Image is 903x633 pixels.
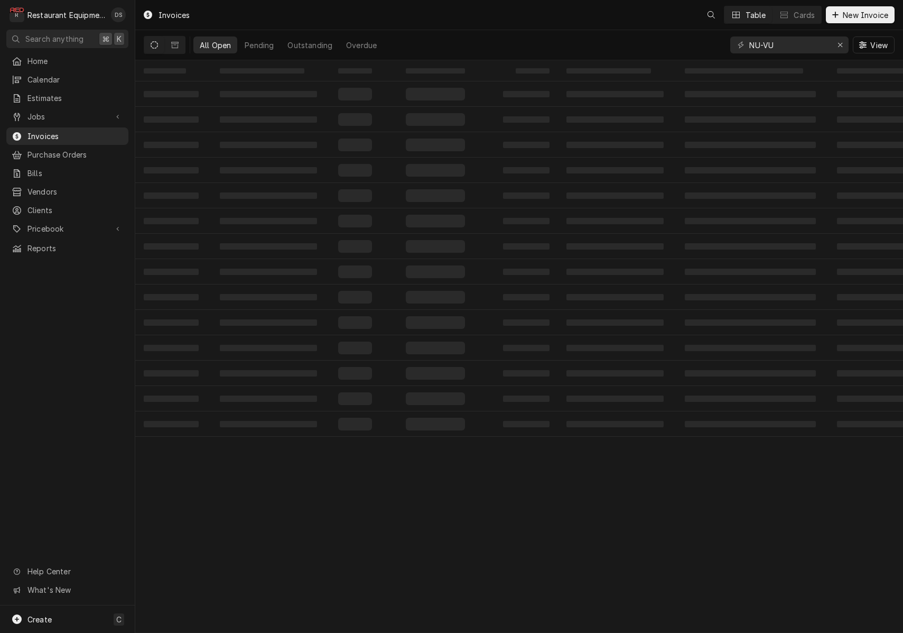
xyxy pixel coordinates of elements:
[503,91,550,97] span: ‌
[338,68,372,74] span: ‌
[503,116,550,123] span: ‌
[566,319,664,326] span: ‌
[220,269,317,275] span: ‌
[27,74,123,85] span: Calendar
[27,243,123,254] span: Reports
[338,189,372,202] span: ‌
[27,56,123,67] span: Home
[566,142,664,148] span: ‌
[566,396,664,402] span: ‌
[144,218,199,224] span: ‌
[406,342,465,354] span: ‌
[566,294,664,300] span: ‌
[25,33,83,44] span: Search anything
[853,36,895,53] button: View
[6,146,128,163] a: Purchase Orders
[6,240,128,257] a: Reports
[685,345,816,351] span: ‌
[6,164,128,182] a: Bills
[10,7,24,22] div: R
[685,68,803,74] span: ‌
[27,168,123,179] span: Bills
[27,10,105,21] div: Restaurant Equipment Diagnostics
[503,218,550,224] span: ‌
[685,142,816,148] span: ‌
[406,139,465,151] span: ‌
[220,396,317,402] span: ‌
[566,345,664,351] span: ‌
[144,345,199,351] span: ‌
[406,240,465,253] span: ‌
[566,68,651,74] span: ‌
[144,192,199,199] span: ‌
[117,33,122,44] span: K
[135,60,903,633] table: All Open Invoices List Loading
[338,265,372,278] span: ‌
[503,192,550,199] span: ‌
[220,218,317,224] span: ‌
[503,345,550,351] span: ‌
[406,392,465,405] span: ‌
[200,40,231,51] div: All Open
[144,421,199,427] span: ‌
[10,7,24,22] div: Restaurant Equipment Diagnostics's Avatar
[220,421,317,427] span: ‌
[685,116,816,123] span: ‌
[144,68,186,74] span: ‌
[144,269,199,275] span: ‌
[6,108,128,125] a: Go to Jobs
[27,566,122,577] span: Help Center
[144,370,199,377] span: ‌
[794,10,815,21] div: Cards
[6,220,128,237] a: Go to Pricebook
[338,342,372,354] span: ‌
[406,316,465,329] span: ‌
[406,189,465,202] span: ‌
[566,370,664,377] span: ‌
[27,149,123,160] span: Purchase Orders
[6,201,128,219] a: Clients
[220,345,317,351] span: ‌
[338,240,372,253] span: ‌
[685,421,816,427] span: ‌
[338,392,372,405] span: ‌
[220,91,317,97] span: ‌
[346,40,377,51] div: Overdue
[220,294,317,300] span: ‌
[220,243,317,250] span: ‌
[746,10,766,21] div: Table
[6,183,128,200] a: Vendors
[144,319,199,326] span: ‌
[503,319,550,326] span: ‌
[144,243,199,250] span: ‌
[503,243,550,250] span: ‌
[406,68,465,74] span: ‌
[338,316,372,329] span: ‌
[220,319,317,326] span: ‌
[566,269,664,275] span: ‌
[144,396,199,402] span: ‌
[503,269,550,275] span: ‌
[144,294,199,300] span: ‌
[220,370,317,377] span: ‌
[566,218,664,224] span: ‌
[220,142,317,148] span: ‌
[406,164,465,177] span: ‌
[338,215,372,227] span: ‌
[566,421,664,427] span: ‌
[406,88,465,100] span: ‌
[566,243,664,250] span: ‌
[6,52,128,70] a: Home
[503,167,550,173] span: ‌
[245,40,274,51] div: Pending
[685,370,816,377] span: ‌
[6,563,128,580] a: Go to Help Center
[338,367,372,380] span: ‌
[116,614,122,625] span: C
[6,127,128,145] a: Invoices
[406,215,465,227] span: ‌
[220,68,304,74] span: ‌
[338,418,372,430] span: ‌
[503,421,550,427] span: ‌
[338,164,372,177] span: ‌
